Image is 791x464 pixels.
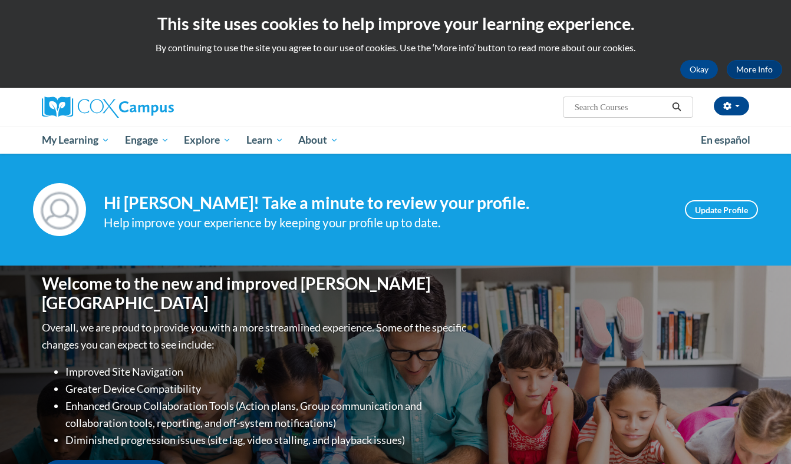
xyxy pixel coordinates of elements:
[34,127,117,154] a: My Learning
[291,127,347,154] a: About
[184,133,231,147] span: Explore
[33,183,86,236] img: Profile Image
[42,274,469,313] h1: Welcome to the new and improved [PERSON_NAME][GEOGRAPHIC_DATA]
[42,133,110,147] span: My Learning
[104,213,667,233] div: Help improve your experience by keeping your profile up to date.
[246,133,284,147] span: Learn
[176,127,239,154] a: Explore
[693,128,758,153] a: En español
[727,60,782,79] a: More Info
[24,127,767,154] div: Main menu
[104,193,667,213] h4: Hi [PERSON_NAME]! Take a minute to review your profile.
[125,133,169,147] span: Engage
[701,134,750,146] span: En español
[714,97,749,115] button: Account Settings
[680,60,718,79] button: Okay
[298,133,338,147] span: About
[65,397,469,432] li: Enhanced Group Collaboration Tools (Action plans, Group communication and collaboration tools, re...
[9,12,782,35] h2: This site uses cookies to help improve your learning experience.
[574,100,668,114] input: Search Courses
[42,97,266,118] a: Cox Campus
[685,200,758,219] a: Update Profile
[65,432,469,449] li: Diminished progression issues (site lag, video stalling, and playback issues)
[65,363,469,380] li: Improved Site Navigation
[65,380,469,397] li: Greater Device Compatibility
[42,97,174,118] img: Cox Campus
[668,100,685,114] button: Search
[239,127,291,154] a: Learn
[117,127,177,154] a: Engage
[9,41,782,54] p: By continuing to use the site you agree to our use of cookies. Use the ‘More info’ button to read...
[744,417,782,455] iframe: Button to launch messaging window
[42,319,469,353] p: Overall, we are proud to provide you with a more streamlined experience. Some of the specific cha...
